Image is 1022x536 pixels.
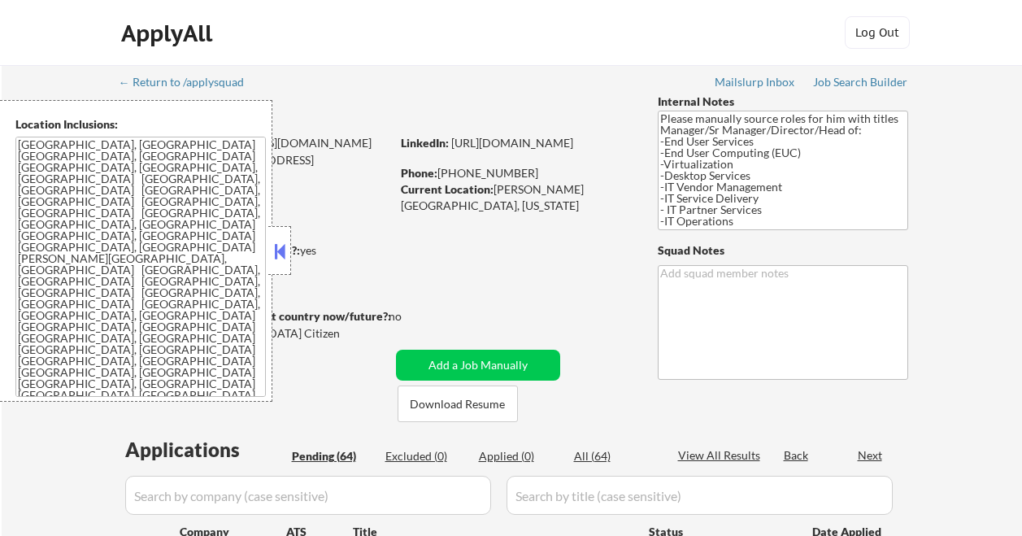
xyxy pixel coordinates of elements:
[715,76,796,88] div: Mailslurp Inbox
[479,448,560,464] div: Applied (0)
[119,76,259,92] a: ← Return to /applysquad
[451,136,573,150] a: [URL][DOMAIN_NAME]
[292,448,373,464] div: Pending (64)
[678,447,765,464] div: View All Results
[401,181,631,213] div: [PERSON_NAME][GEOGRAPHIC_DATA], [US_STATE]
[401,166,437,180] strong: Phone:
[401,165,631,181] div: [PHONE_NUMBER]
[125,476,491,515] input: Search by company (case sensitive)
[15,116,266,133] div: Location Inclusions:
[385,448,467,464] div: Excluded (0)
[401,136,449,150] strong: LinkedIn:
[813,76,908,88] div: Job Search Builder
[658,242,908,259] div: Squad Notes
[121,20,217,47] div: ApplyAll
[119,76,259,88] div: ← Return to /applysquad
[125,440,286,460] div: Applications
[574,448,655,464] div: All (64)
[396,350,560,381] button: Add a Job Manually
[845,16,910,49] button: Log Out
[813,76,908,92] a: Job Search Builder
[398,386,518,422] button: Download Resume
[858,447,884,464] div: Next
[715,76,796,92] a: Mailslurp Inbox
[389,308,435,325] div: no
[658,94,908,110] div: Internal Notes
[507,476,893,515] input: Search by title (case sensitive)
[401,182,494,196] strong: Current Location:
[784,447,810,464] div: Back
